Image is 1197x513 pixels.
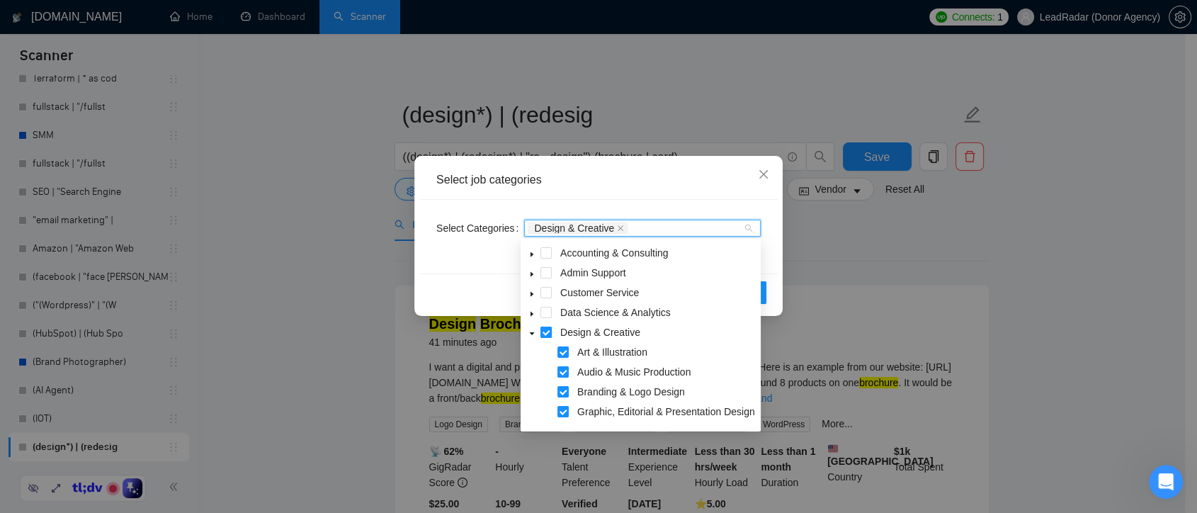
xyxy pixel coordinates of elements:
[560,287,639,298] span: Customer Service
[528,330,535,337] span: caret-down
[560,247,669,259] span: Accounting & Consulting
[617,225,624,232] span: close
[577,346,647,358] span: Art & Illustration
[577,366,691,378] span: Audio & Music Production
[528,291,535,298] span: caret-down
[436,217,524,239] label: Select Categories
[557,304,758,321] span: Data Science & Analytics
[560,327,640,338] span: Design & Creative
[436,172,761,188] div: Select job categories
[247,6,274,33] button: Expand window
[577,386,685,398] span: Branding & Logo Design
[574,383,758,400] span: Branding & Logo Design
[528,222,628,234] span: Design & Creative
[557,284,758,301] span: Customer Service
[758,169,769,180] span: close
[574,363,758,380] span: Audio & Music Production
[528,310,535,317] span: caret-down
[9,6,36,33] button: go back
[528,251,535,258] span: caret-down
[1149,465,1183,499] iframe: Intercom live chat
[560,307,671,318] span: Data Science & Analytics
[528,271,535,278] span: caret-down
[744,156,783,194] button: Close
[557,264,758,281] span: Admin Support
[574,423,758,440] span: NFT, AR/VR & Game Art
[557,244,758,261] span: Accounting & Consulting
[630,222,633,234] input: Select Categories
[574,344,758,361] span: Art & Illustration
[557,324,758,341] span: Design & Creative
[574,403,758,420] span: Graphic, Editorial & Presentation Design
[534,223,614,233] span: Design & Creative
[577,406,755,417] span: Graphic, Editorial & Presentation Design
[560,267,626,278] span: Admin Support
